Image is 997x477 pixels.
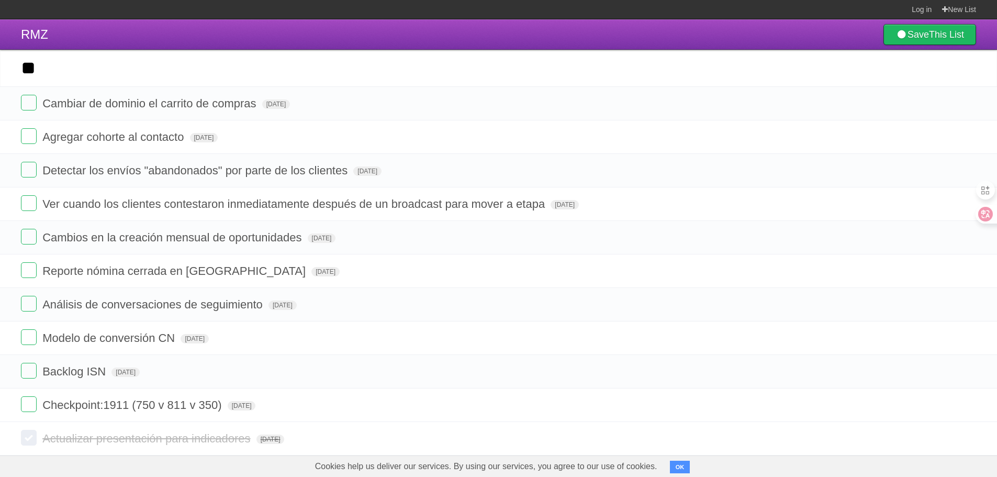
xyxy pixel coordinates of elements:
[308,234,336,243] span: [DATE]
[305,456,668,477] span: Cookies help us deliver our services. By using our services, you agree to our use of cookies.
[42,97,259,110] span: Cambiar de dominio el carrito de compras
[551,200,579,209] span: [DATE]
[670,461,690,473] button: OK
[353,167,382,176] span: [DATE]
[42,231,304,244] span: Cambios en la creación mensual de oportunidades
[42,164,350,177] span: Detectar los envíos "abandonados" por parte de los clientes
[42,398,224,412] span: Checkpoint:1911 (750 v 811 v 350)
[21,162,37,178] label: Done
[311,267,340,276] span: [DATE]
[111,368,140,377] span: [DATE]
[21,396,37,412] label: Done
[21,27,48,41] span: RMZ
[21,128,37,144] label: Done
[929,29,964,40] b: This List
[21,262,37,278] label: Done
[21,95,37,110] label: Done
[42,331,177,345] span: Modelo de conversión CN
[228,401,256,411] span: [DATE]
[21,329,37,345] label: Done
[42,197,547,210] span: Ver cuando los clientes contestaron inmediatamente después de un broadcast para mover a etapa
[42,432,253,445] span: Actualizar presentación para indicadores
[42,264,308,278] span: Reporte nómina cerrada en [GEOGRAPHIC_DATA]
[883,24,976,45] a: SaveThis List
[256,435,285,444] span: [DATE]
[21,195,37,211] label: Done
[42,298,265,311] span: Análisis de conversaciones de seguimiento
[42,365,108,378] span: Backlog ISN
[21,296,37,312] label: Done
[181,334,209,343] span: [DATE]
[21,430,37,446] label: Done
[262,99,290,109] span: [DATE]
[268,301,297,310] span: [DATE]
[21,363,37,379] label: Done
[21,229,37,245] label: Done
[190,133,218,142] span: [DATE]
[42,130,186,143] span: Agregar cohorte al contacto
